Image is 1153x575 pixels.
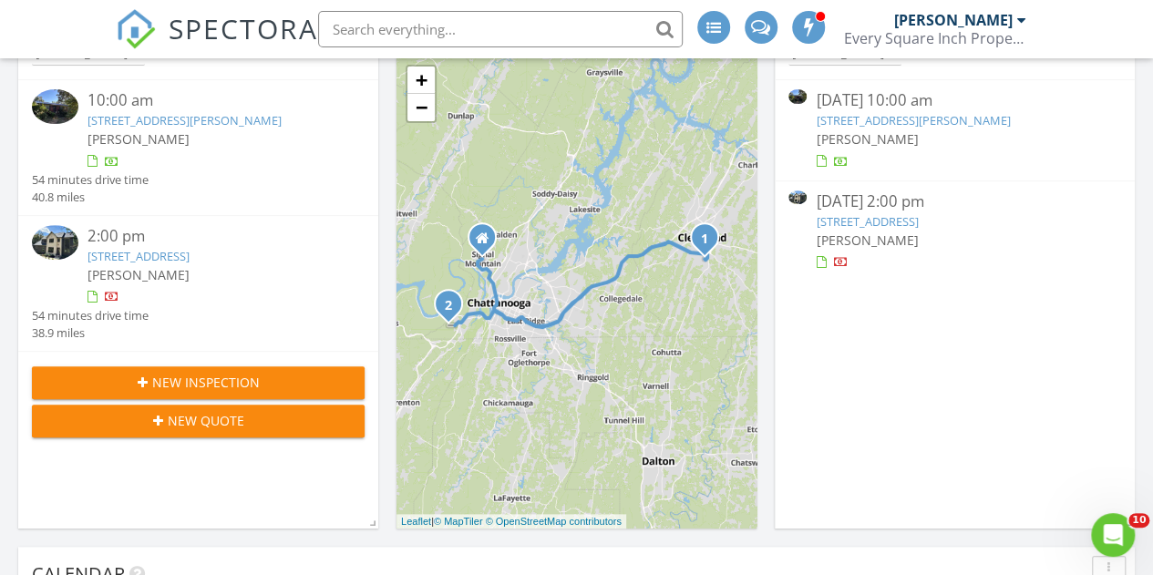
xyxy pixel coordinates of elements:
[1091,513,1135,557] iframe: Intercom live chat
[407,67,435,94] a: Zoom in
[434,516,483,527] a: © MapTiler
[792,47,898,60] div: [PERSON_NAME]
[894,11,1013,29] div: [PERSON_NAME]
[816,130,918,148] span: [PERSON_NAME]
[788,190,807,204] img: 9317544%2Fcover_photos%2FOB5UfKtLRkNUiqEwIa8U%2Fsmall.jpg
[788,89,807,103] img: 9326257%2Fcover_photos%2FIvLtdbbibfm8qJtbRoX0%2Fsmall.jpg
[32,89,365,206] a: 10:00 am [STREET_ADDRESS][PERSON_NAME] [PERSON_NAME] 54 minutes drive time 40.8 miles
[318,11,683,47] input: Search everything...
[816,112,1010,128] a: [STREET_ADDRESS][PERSON_NAME]
[401,516,431,527] a: Leaflet
[88,248,190,264] a: [STREET_ADDRESS]
[32,366,365,399] button: New Inspection
[32,189,149,206] div: 40.8 miles
[32,225,365,342] a: 2:00 pm [STREET_ADDRESS] [PERSON_NAME] 54 minutes drive time 38.9 miles
[88,112,282,128] a: [STREET_ADDRESS][PERSON_NAME]
[816,89,1093,112] div: [DATE] 10:00 am
[445,299,452,312] i: 2
[32,89,78,124] img: 9326257%2Fcover_photos%2FIvLtdbbibfm8qJtbRoX0%2Fsmall.jpg
[788,89,1121,170] a: [DATE] 10:00 am [STREET_ADDRESS][PERSON_NAME] [PERSON_NAME]
[705,237,715,248] div: 2860 SE McDaris Cir, Cleveland, TN 37323
[32,405,365,437] button: New Quote
[486,516,622,527] a: © OpenStreetMap contributors
[816,213,918,230] a: [STREET_ADDRESS]
[168,411,244,430] span: New Quote
[701,232,708,245] i: 1
[88,266,190,283] span: [PERSON_NAME]
[396,514,626,529] div: |
[816,231,918,249] span: [PERSON_NAME]
[32,171,149,189] div: 54 minutes drive time
[844,29,1026,47] div: Every Square Inch Property Inspection
[482,237,493,248] div: 40 Cool Springs Rd, Signal Mountain TN 37377
[32,307,149,324] div: 54 minutes drive time
[36,47,141,60] div: [PERSON_NAME]
[88,89,337,112] div: 10:00 am
[788,190,1121,272] a: [DATE] 2:00 pm [STREET_ADDRESS] [PERSON_NAME]
[88,130,190,148] span: [PERSON_NAME]
[407,94,435,121] a: Zoom out
[816,190,1093,213] div: [DATE] 2:00 pm
[116,25,318,63] a: SPECTORA
[152,373,260,392] span: New Inspection
[32,225,78,260] img: 9317544%2Fcover_photos%2FOB5UfKtLRkNUiqEwIa8U%2Fsmall.jpg
[1128,513,1149,528] span: 10
[88,225,337,248] div: 2:00 pm
[32,324,149,342] div: 38.9 miles
[448,303,459,314] div: 4597 Amethyst Rd, Chattanooga, TN 37419
[116,9,156,49] img: The Best Home Inspection Software - Spectora
[169,9,318,47] span: SPECTORA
